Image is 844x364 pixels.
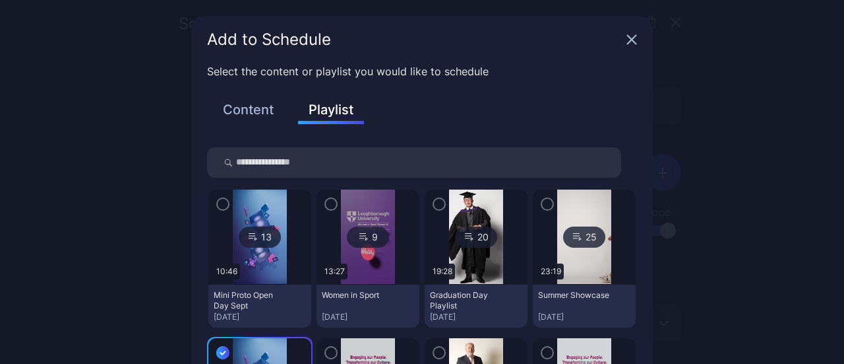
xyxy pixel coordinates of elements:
[538,290,611,301] div: Summer Showcase
[216,98,282,121] button: Content
[298,98,364,124] button: Playlist
[322,264,347,279] div: 13:27
[538,264,564,279] div: 23:19
[538,312,630,322] div: [DATE]
[322,290,394,301] div: Women in Sport
[430,312,522,322] div: [DATE]
[207,32,621,48] div: Add to Schedule
[239,227,281,248] div: 13
[322,312,414,322] div: [DATE]
[214,264,240,279] div: 10:46
[347,227,389,248] div: 9
[207,63,637,79] p: Select the content or playlist you would like to schedule
[563,227,605,248] div: 25
[214,290,286,311] div: Mini Proto Open Day Sept
[455,227,497,248] div: 20
[430,290,502,311] div: Graduation Day Playlist
[430,264,455,279] div: 19:28
[214,312,306,322] div: [DATE]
